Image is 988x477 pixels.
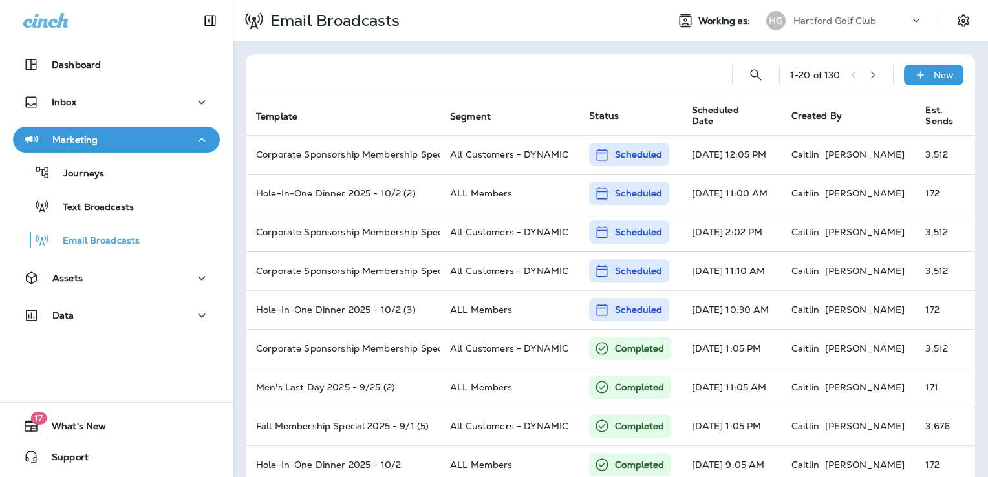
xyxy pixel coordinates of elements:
p: [PERSON_NAME] [825,188,905,198]
p: Completed [615,458,664,471]
p: Scheduled [615,226,662,238]
p: Fall Membership Special 2025 - 9/1 (5) [256,421,429,431]
td: [DATE] 1:05 PM [682,407,781,445]
span: ALL Members [450,187,513,199]
p: [PERSON_NAME] [825,149,905,160]
td: 3,512 [915,213,975,251]
span: Template [256,111,314,122]
button: Email Broadcasts [13,226,220,253]
p: Scheduled [615,264,662,277]
p: Corporate Sponsorship Membership Special 2025 - 9/2 (2) [256,343,429,354]
p: Completed [615,381,664,394]
td: [DATE] 11:10 AM [682,251,781,290]
span: Segment [450,111,491,122]
p: Marketing [52,134,98,145]
td: [DATE] 11:05 AM [682,368,781,407]
span: All Customers - DYNAMIC [450,149,568,160]
p: Hole-In-One Dinner 2025 - 10/2 (2) [256,188,429,198]
button: Support [13,444,220,470]
span: All Customers - DYNAMIC [450,265,568,277]
p: Dashboard [52,59,101,70]
p: Hartford Golf Club [793,16,877,26]
div: HG [766,11,786,30]
p: Assets [52,273,83,283]
p: Email Broadcasts [50,235,140,248]
span: ALL Members [450,381,513,393]
p: Caitlin [791,421,820,431]
span: Template [256,111,297,122]
button: 17What's New [13,413,220,439]
span: Working as: [698,16,753,26]
p: Scheduled [615,187,662,200]
span: Created By [791,110,842,122]
button: Inbox [13,89,220,115]
td: 3,512 [915,251,975,290]
button: Settings [952,9,975,32]
p: Email Broadcasts [265,11,400,30]
span: ALL Members [450,459,513,471]
td: [DATE] 10:30 AM [682,290,781,329]
span: Scheduled Date [692,105,776,127]
p: Corporate Sponsorship Membership Special 2025 - 9/2 (4) [256,149,429,160]
button: Journeys [13,159,220,186]
p: [PERSON_NAME] [825,421,905,431]
p: Caitlin [791,227,820,237]
button: Search Email Broadcasts [743,62,769,88]
p: Scheduled [615,148,662,161]
p: Data [52,310,74,321]
p: Corporate Sponsorship Membership Special 2025 - 9/2 (5) [256,227,429,237]
button: Text Broadcasts [13,193,220,220]
td: [DATE] 1:05 PM [682,329,781,368]
p: [PERSON_NAME] [825,304,905,315]
span: All Customers - DYNAMIC [450,420,568,432]
p: Hole-In-One Dinner 2025 - 10/2 [256,460,429,470]
p: Hole-In-One Dinner 2025 - 10/2 (3) [256,304,429,315]
p: [PERSON_NAME] [825,382,905,392]
span: Segment [450,111,508,122]
div: 1 - 20 of 130 [790,70,841,80]
span: Support [39,452,89,467]
td: [DATE] 12:05 PM [682,135,781,174]
span: ALL Members [450,304,513,315]
button: Collapse Sidebar [192,8,228,34]
td: 3,512 [915,329,975,368]
td: 3,676 [915,407,975,445]
p: Caitlin [791,266,820,276]
p: Caitlin [791,188,820,198]
button: Marketing [13,127,220,153]
p: Caitlin [791,304,820,315]
p: [PERSON_NAME] [825,343,905,354]
p: Text Broadcasts [50,202,134,214]
span: Est. Sends [925,105,953,127]
td: 172 [915,174,975,213]
p: Caitlin [791,382,820,392]
p: Inbox [52,97,76,107]
p: Scheduled [615,303,662,316]
p: New [934,70,954,80]
p: Caitlin [791,149,820,160]
p: Corporate Sponsorship Membership Special 2025 - 9/2 (3) [256,266,429,276]
p: Men's Last Day 2025 - 9/25 (2) [256,382,429,392]
span: All Customers - DYNAMIC [450,226,568,238]
td: 171 [915,368,975,407]
td: 3,512 [915,135,975,174]
p: [PERSON_NAME] [825,460,905,470]
span: Status [589,110,619,122]
p: Caitlin [791,343,820,354]
p: [PERSON_NAME] [825,227,905,237]
p: Caitlin [791,460,820,470]
td: [DATE] 11:00 AM [682,174,781,213]
td: [DATE] 2:02 PM [682,213,781,251]
button: Dashboard [13,52,220,78]
p: Completed [615,419,664,432]
span: All Customers - DYNAMIC [450,343,568,354]
p: Journeys [50,168,104,180]
button: Assets [13,265,220,291]
span: Scheduled Date [692,105,759,127]
button: Data [13,302,220,328]
td: 172 [915,290,975,329]
span: Est. Sends [925,105,970,127]
span: What's New [39,421,106,436]
p: Completed [615,342,664,355]
p: [PERSON_NAME] [825,266,905,276]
